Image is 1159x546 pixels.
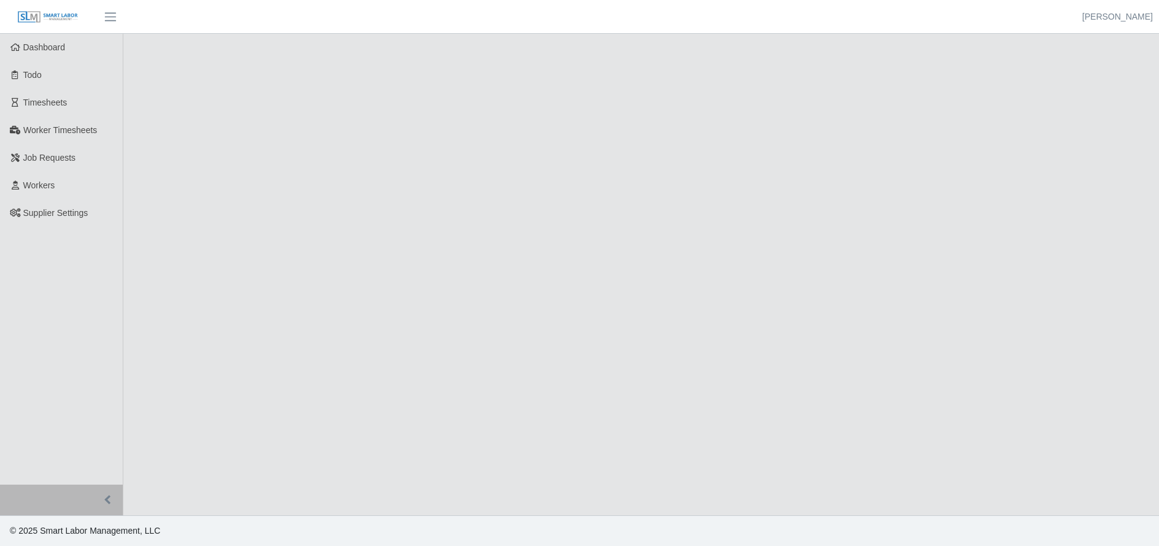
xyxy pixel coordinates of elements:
[10,526,160,536] span: © 2025 Smart Labor Management, LLC
[23,125,97,135] span: Worker Timesheets
[23,153,76,163] span: Job Requests
[23,180,55,190] span: Workers
[23,208,88,218] span: Supplier Settings
[23,70,42,80] span: Todo
[17,10,79,24] img: SLM Logo
[1082,10,1153,23] a: [PERSON_NAME]
[23,98,67,107] span: Timesheets
[23,42,66,52] span: Dashboard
